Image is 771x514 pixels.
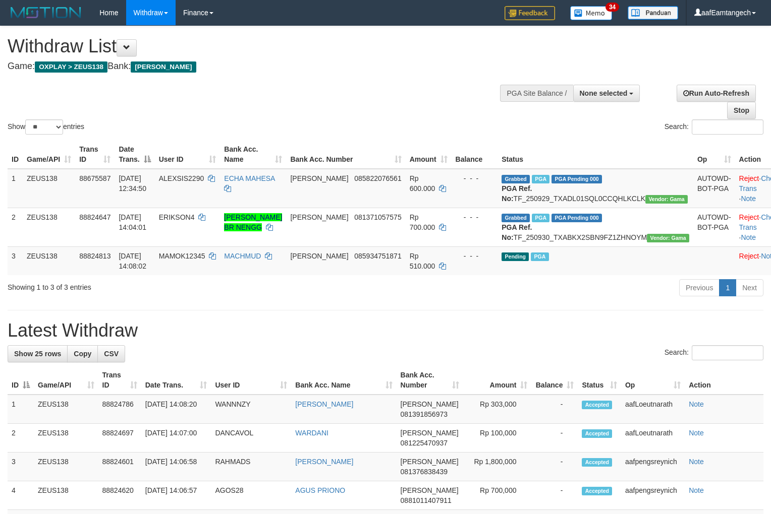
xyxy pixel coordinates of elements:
span: Copy [74,350,91,358]
span: [PERSON_NAME] [401,429,459,437]
th: Game/API: activate to sort column ascending [34,366,98,395]
input: Search: [692,119,763,135]
span: Copy 0881011407911 to clipboard [401,496,452,504]
b: PGA Ref. No: [502,223,532,241]
th: ID: activate to sort column descending [8,366,34,395]
a: MACHMUD [224,252,261,260]
div: - - - [456,173,494,183]
td: Rp 700,000 [463,481,531,510]
td: [DATE] 14:06:58 [141,453,211,481]
th: Status: activate to sort column ascending [578,366,621,395]
span: [PERSON_NAME] [290,174,348,182]
th: Bank Acc. Number: activate to sort column ascending [397,366,464,395]
span: 34 [605,3,619,12]
span: Grabbed [502,214,530,222]
a: ECHA MAHESA [224,174,274,182]
h1: Withdraw List [8,36,504,56]
a: CSV [97,345,125,362]
span: [PERSON_NAME] [131,61,196,73]
th: Game/API: activate to sort column ascending [23,140,75,169]
th: Bank Acc. Name: activate to sort column ascending [220,140,286,169]
td: 88824697 [98,424,141,453]
td: ZEUS138 [23,169,75,208]
td: WANNNZY [211,395,291,424]
span: MAMOK12345 [159,252,205,260]
a: [PERSON_NAME] [295,400,353,408]
th: Date Trans.: activate to sort column descending [115,140,154,169]
td: TF_250929_TXADL01SQL0CCQHLKCLK [498,169,693,208]
td: DANCAVOL [211,424,291,453]
td: aafpengsreynich [621,481,685,510]
td: 1 [8,395,34,424]
td: ZEUS138 [34,453,98,481]
span: Vendor URL: https://trx31.1velocity.biz [645,195,688,204]
a: Note [741,233,756,241]
td: - [531,481,578,510]
label: Search: [665,345,763,360]
th: Amount: activate to sort column ascending [406,140,452,169]
div: - - - [456,251,494,261]
a: Show 25 rows [8,345,68,362]
th: Op: activate to sort column ascending [693,140,735,169]
a: [PERSON_NAME] BR NENGG [224,213,282,231]
img: MOTION_logo.png [8,5,84,20]
a: Reject [739,213,759,221]
a: [PERSON_NAME] [295,458,353,466]
th: User ID: activate to sort column ascending [211,366,291,395]
span: Pending [502,252,529,261]
span: Accepted [582,401,612,409]
td: AUTOWD-BOT-PGA [693,208,735,246]
span: Copy 085822076561 to clipboard [354,174,401,182]
span: Copy 081371057575 to clipboard [354,213,401,221]
span: [PERSON_NAME] [401,458,459,466]
span: PGA Pending [552,175,602,183]
span: Show 25 rows [14,350,61,358]
span: Copy 081391856973 to clipboard [401,410,448,418]
td: ZEUS138 [23,246,75,275]
select: Showentries [25,119,63,135]
th: Status [498,140,693,169]
td: - [531,424,578,453]
th: Balance: activate to sort column ascending [531,366,578,395]
span: [DATE] 14:08:02 [119,252,146,270]
span: Marked by aafpengsreynich [531,252,548,261]
span: Rp 700.000 [410,213,435,231]
td: Rp 100,000 [463,424,531,453]
span: [PERSON_NAME] [290,252,348,260]
span: Accepted [582,429,612,438]
span: None selected [580,89,628,97]
span: Rp 510.000 [410,252,435,270]
td: [DATE] 14:07:00 [141,424,211,453]
div: - - - [456,212,494,222]
a: Note [689,458,704,466]
th: Date Trans.: activate to sort column ascending [141,366,211,395]
span: Marked by aafpengsreynich [532,175,549,183]
th: Action [685,366,763,395]
button: None selected [573,85,640,102]
a: AGUS PRIONO [295,486,345,494]
a: 1 [719,279,736,296]
td: aafLoeutnarath [621,424,685,453]
th: Amount: activate to sort column ascending [463,366,531,395]
span: [PERSON_NAME] [401,400,459,408]
td: ZEUS138 [34,424,98,453]
span: Copy 085934751871 to clipboard [354,252,401,260]
a: Previous [679,279,720,296]
label: Search: [665,119,763,135]
td: 88824601 [98,453,141,481]
span: Accepted [582,487,612,495]
td: 3 [8,246,23,275]
span: [DATE] 14:04:01 [119,213,146,231]
td: Rp 1,800,000 [463,453,531,481]
td: Rp 303,000 [463,395,531,424]
span: Copy 081225470937 to clipboard [401,439,448,447]
div: Showing 1 to 3 of 3 entries [8,278,314,292]
a: Note [689,486,704,494]
span: Vendor URL: https://trx31.1velocity.biz [647,234,689,242]
span: Copy 081376838439 to clipboard [401,468,448,476]
a: WARDANI [295,429,328,437]
td: [DATE] 14:08:20 [141,395,211,424]
td: 4 [8,481,34,510]
a: Stop [727,102,756,119]
a: Run Auto-Refresh [677,85,756,102]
